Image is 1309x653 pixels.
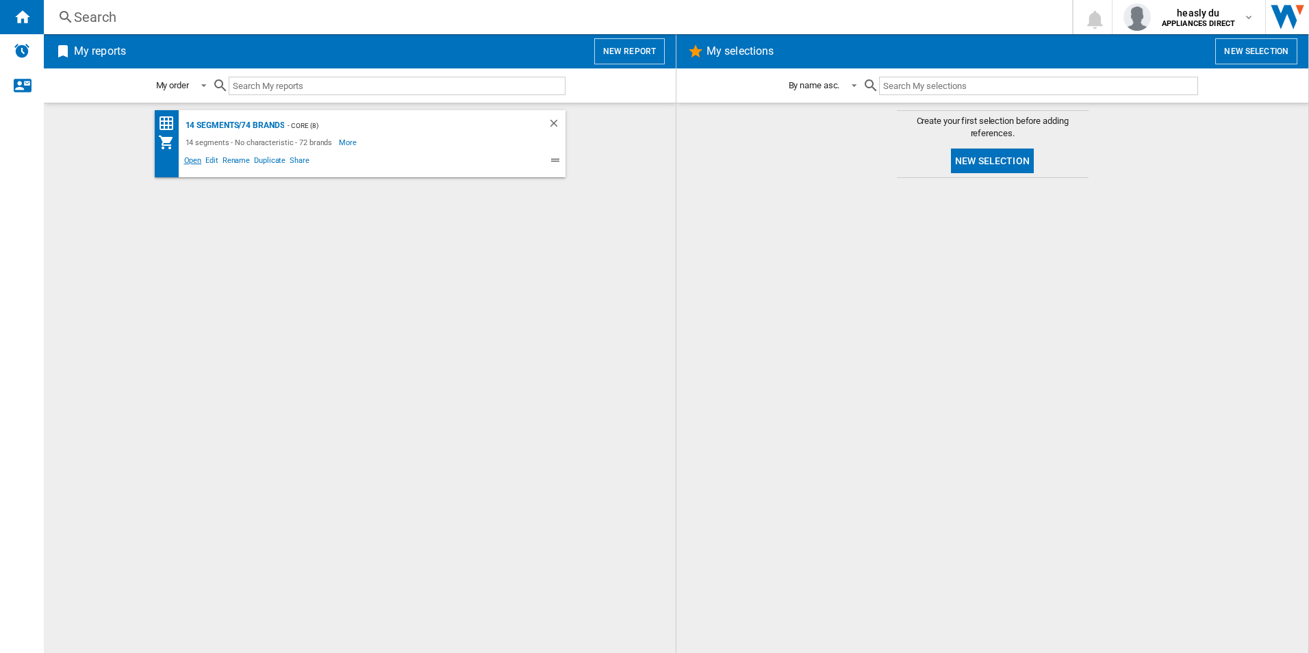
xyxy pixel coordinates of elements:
button: New report [594,38,665,64]
img: alerts-logo.svg [14,42,30,59]
img: profile.jpg [1123,3,1151,31]
span: More [339,134,359,151]
div: My Assortment [158,134,182,151]
input: Search My reports [229,77,565,95]
span: Edit [203,154,220,170]
button: New selection [1215,38,1297,64]
span: Rename [220,154,252,170]
div: 14 segments - No characteristic - 72 brands [182,134,340,151]
button: New selection [951,149,1034,173]
span: Share [288,154,312,170]
h2: My reports [71,38,129,64]
span: heasly du [1162,6,1235,20]
div: Delete [548,117,565,134]
div: Price Matrix [158,115,182,132]
span: Create your first selection before adding references. [897,115,1089,140]
div: - Core (8) [284,117,520,134]
div: Search [74,8,1037,27]
div: My order [156,80,189,90]
h2: My selections [704,38,776,64]
span: Open [182,154,204,170]
input: Search My selections [879,77,1197,95]
span: Duplicate [252,154,288,170]
b: APPLIANCES DIRECT [1162,19,1235,28]
div: By name asc. [789,80,840,90]
div: 14 segments/74 brands [182,117,285,134]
